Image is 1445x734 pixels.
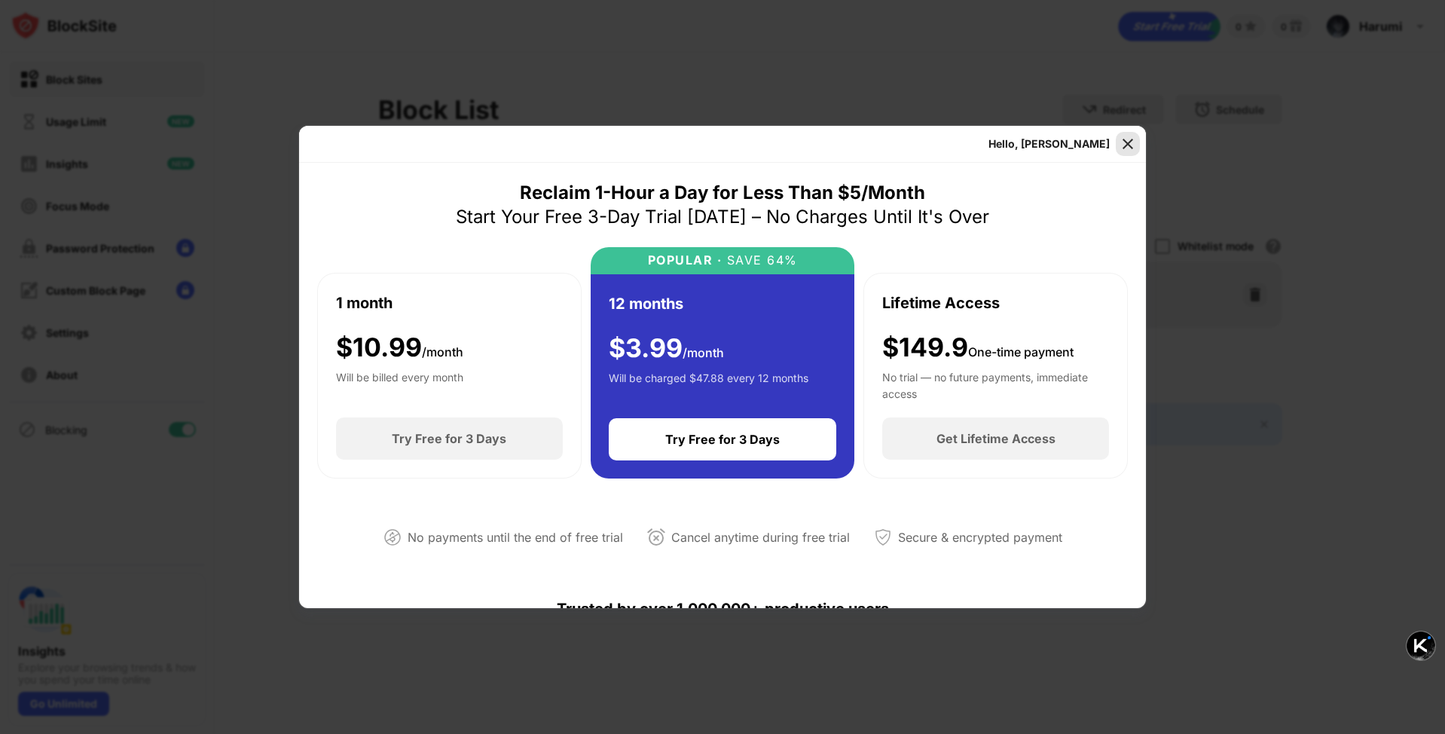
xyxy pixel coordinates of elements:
img: cancel-anytime [647,528,665,546]
div: Trusted by over 1,000,000+ productive users [317,573,1128,645]
span: /month [683,345,724,360]
div: No trial — no future payments, immediate access [882,369,1109,399]
div: 12 months [609,292,683,315]
span: One-time payment [968,344,1074,359]
div: SAVE 64% [722,253,798,268]
div: Will be charged $47.88 every 12 months [609,370,808,400]
div: Cancel anytime during free trial [671,527,850,549]
img: not-paying [383,528,402,546]
div: Lifetime Access [882,292,1000,314]
div: Try Free for 3 Days [665,432,780,447]
div: Secure & encrypted payment [898,527,1062,549]
div: $ 3.99 [609,333,724,364]
div: Will be billed every month [336,369,463,399]
div: POPULAR · [648,253,722,268]
div: Get Lifetime Access [936,431,1055,446]
div: No payments until the end of free trial [408,527,623,549]
div: $149.9 [882,332,1074,363]
div: Hello, [PERSON_NAME] [988,138,1110,150]
span: /month [422,344,463,359]
div: Reclaim 1-Hour a Day for Less Than $5/Month [520,181,925,205]
div: Start Your Free 3-Day Trial [DATE] – No Charges Until It's Over [456,205,989,229]
img: secured-payment [874,528,892,546]
div: 1 month [336,292,393,314]
div: $ 10.99 [336,332,463,363]
div: Try Free for 3 Days [392,431,506,446]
